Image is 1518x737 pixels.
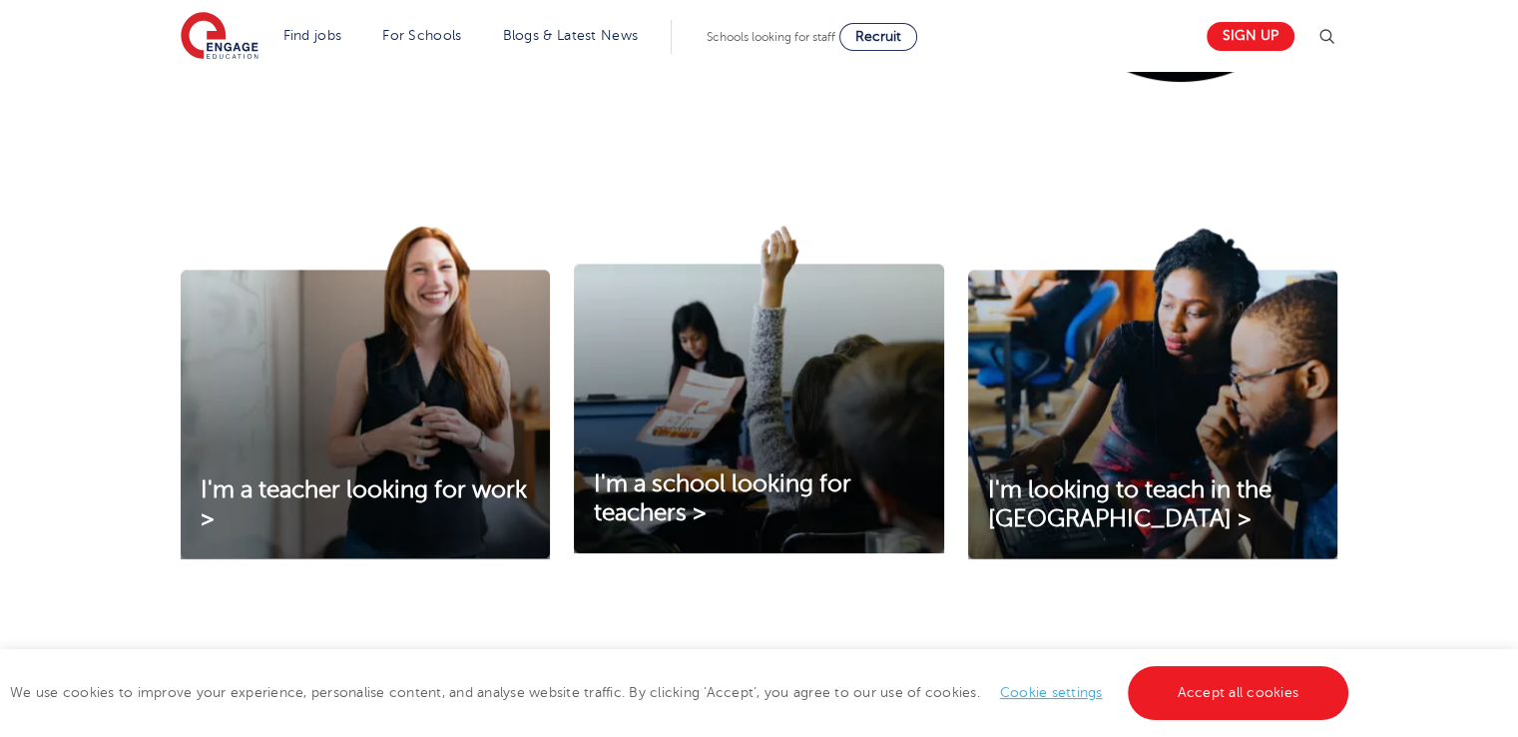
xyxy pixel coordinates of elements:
[283,28,342,43] a: Find jobs
[201,476,527,532] span: I'm a teacher looking for work >
[574,470,943,528] a: I'm a school looking for teachers >
[181,12,258,62] img: Engage Education
[1128,666,1349,720] a: Accept all cookies
[839,23,917,51] a: Recruit
[968,226,1337,559] img: I'm looking to teach in the UK
[181,476,550,534] a: I'm a teacher looking for work >
[382,28,461,43] a: For Schools
[988,476,1271,532] span: I'm looking to teach in the [GEOGRAPHIC_DATA] >
[574,226,943,553] img: I'm a school looking for teachers
[707,30,835,44] span: Schools looking for staff
[181,226,550,559] img: I'm a teacher looking for work
[594,470,851,526] span: I'm a school looking for teachers >
[1000,685,1103,700] a: Cookie settings
[968,476,1337,534] a: I'm looking to teach in the [GEOGRAPHIC_DATA] >
[1207,22,1294,51] a: Sign up
[503,28,639,43] a: Blogs & Latest News
[855,29,901,44] span: Recruit
[10,685,1353,700] span: We use cookies to improve your experience, personalise content, and analyse website traffic. By c...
